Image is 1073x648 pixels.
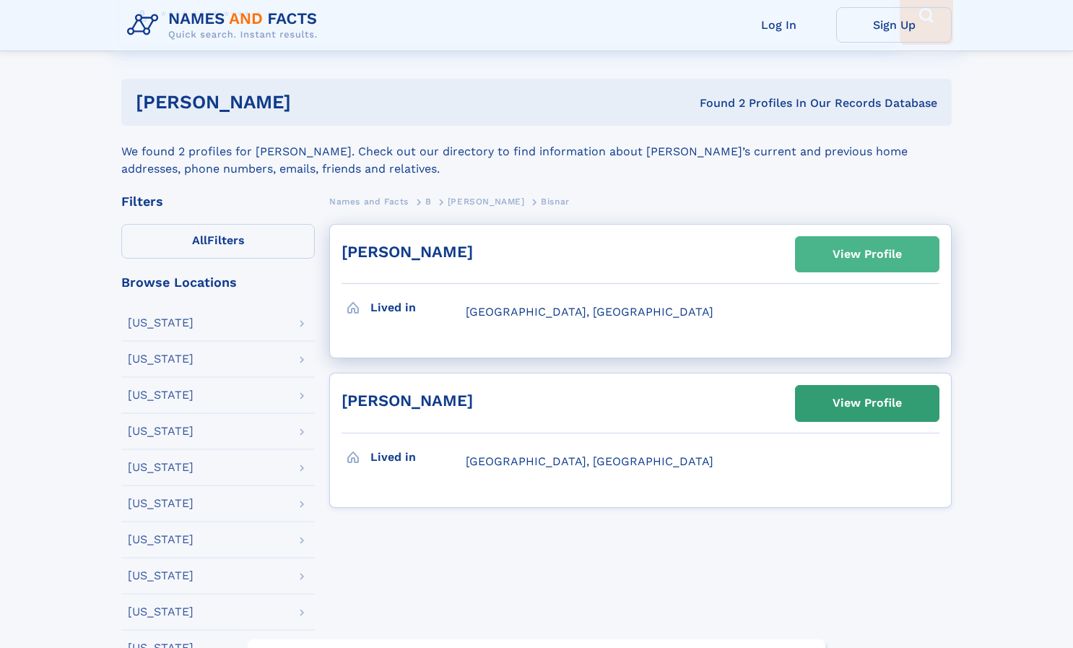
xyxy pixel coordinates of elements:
[128,425,194,437] div: [US_STATE]
[121,195,315,208] div: Filters
[448,192,525,210] a: [PERSON_NAME]
[136,93,495,111] h1: [PERSON_NAME]
[833,386,902,420] div: View Profile
[370,295,466,320] h3: Lived in
[121,6,329,45] img: Logo Names and Facts
[495,95,937,111] div: Found 2 Profiles In Our Records Database
[121,224,315,259] label: Filters
[836,7,952,43] a: Sign Up
[448,196,525,207] span: [PERSON_NAME]
[128,570,194,582] div: [US_STATE]
[128,498,194,509] div: [US_STATE]
[128,317,194,329] div: [US_STATE]
[425,192,432,210] a: B
[370,445,466,470] h3: Lived in
[833,238,902,271] div: View Profile
[128,389,194,401] div: [US_STATE]
[796,237,939,272] a: View Profile
[192,233,207,247] span: All
[128,534,194,545] div: [US_STATE]
[425,196,432,207] span: B
[342,392,473,410] a: [PERSON_NAME]
[342,243,473,261] a: [PERSON_NAME]
[466,454,713,468] span: [GEOGRAPHIC_DATA], [GEOGRAPHIC_DATA]
[121,276,315,289] div: Browse Locations
[128,606,194,618] div: [US_STATE]
[128,462,194,473] div: [US_STATE]
[796,386,939,420] a: View Profile
[128,353,194,365] div: [US_STATE]
[329,192,409,210] a: Names and Facts
[121,126,952,178] div: We found 2 profiles for [PERSON_NAME]. Check out our directory to find information about [PERSON_...
[541,196,570,207] span: Bisnar
[466,305,713,319] span: [GEOGRAPHIC_DATA], [GEOGRAPHIC_DATA]
[721,7,836,43] a: Log In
